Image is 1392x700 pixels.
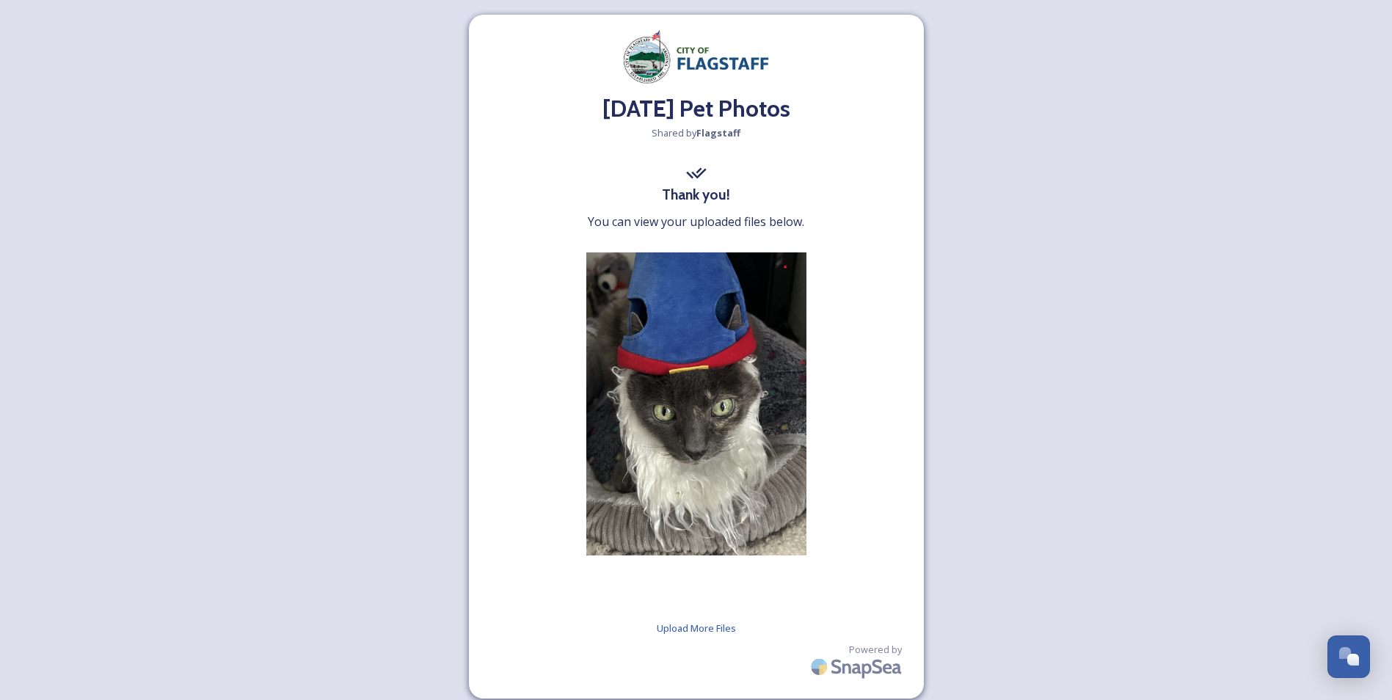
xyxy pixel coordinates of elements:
[657,621,736,635] span: Upload More Files
[484,91,909,126] h2: [DATE] Pet Photos
[1327,635,1370,678] button: Open Chat
[588,213,804,230] span: You can view your uploaded files below.
[586,252,806,555] img: ext_1760475068.331194_andrea.armstrong@flagstaffaz.gov-kitty.jpg
[806,649,909,684] img: SnapSea Logo
[662,184,730,205] h5: Thank you!
[623,29,770,84] img: Document.png
[849,643,902,657] span: Powered by
[696,126,740,139] strong: Flagstaff
[652,126,740,140] span: Shared by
